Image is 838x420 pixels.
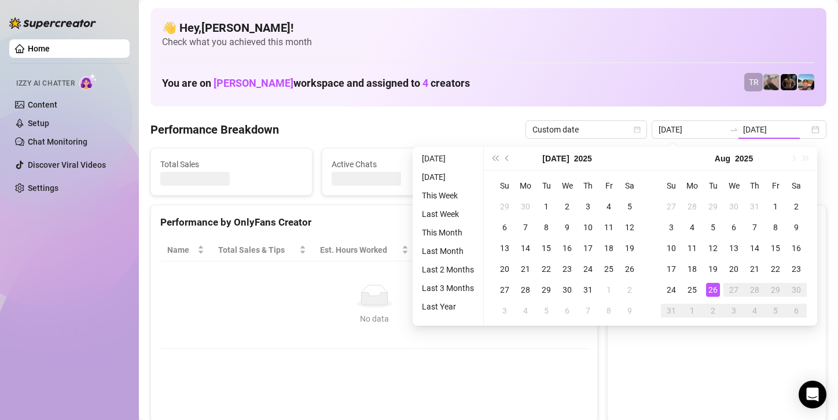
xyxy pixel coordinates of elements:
span: 4 [422,77,428,89]
span: Messages Sent [503,158,645,171]
span: TR [749,76,759,89]
span: Total Sales & Tips [218,244,297,256]
span: Chat Conversion [500,244,572,256]
span: Izzy AI Chatter [16,78,75,89]
h1: You are on workspace and assigned to creators [162,77,470,90]
img: Zach [798,74,814,90]
a: Chat Monitoring [28,137,87,146]
span: Custom date [532,121,640,138]
span: [PERSON_NAME] [214,77,293,89]
div: Sales by OnlyFans Creator [617,215,817,230]
a: Setup [28,119,49,128]
th: Name [160,239,211,261]
div: No data [172,312,576,325]
img: Trent [781,74,797,90]
span: Check what you achieved this month [162,36,815,49]
div: Est. Hours Worked [320,244,399,256]
a: Discover Viral Videos [28,160,106,170]
a: Content [28,100,57,109]
span: Sales / Hour [422,244,477,256]
span: Total Sales [160,158,303,171]
div: Performance by OnlyFans Creator [160,215,588,230]
span: swap-right [729,125,738,134]
a: Settings [28,183,58,193]
input: Start date [659,123,725,136]
span: calendar [634,126,641,133]
img: AI Chatter [79,73,97,90]
img: logo-BBDzfeDw.svg [9,17,96,29]
th: Chat Conversion [493,239,588,261]
th: Sales / Hour [416,239,493,261]
span: to [729,125,738,134]
h4: Performance Breakdown [150,121,279,138]
input: End date [743,123,809,136]
h4: 👋 Hey, [PERSON_NAME] ! [162,20,815,36]
span: Name [167,244,195,256]
div: Open Intercom Messenger [799,381,826,408]
span: Active Chats [332,158,474,171]
a: Home [28,44,50,53]
th: Total Sales & Tips [211,239,313,261]
img: LC [763,74,780,90]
